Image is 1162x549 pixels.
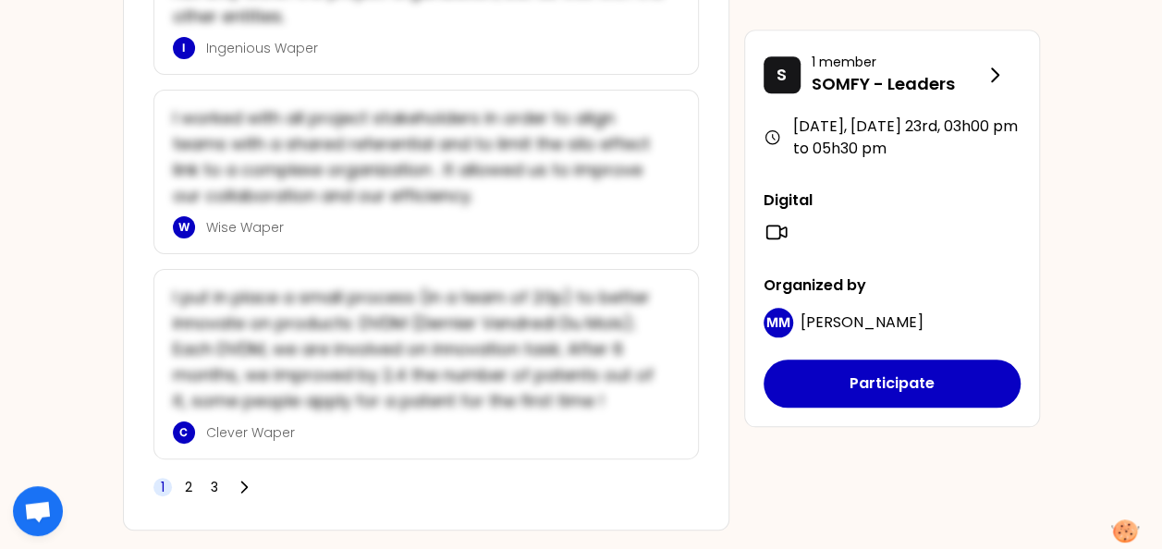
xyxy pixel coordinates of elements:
p: Wise Waper [206,218,668,237]
span: [PERSON_NAME] [801,311,923,333]
p: Ingenious Waper [206,39,668,57]
span: 2 [185,478,192,496]
p: I worked with all project stakeholders in order to align teams with a shared referential and to l... [173,105,668,209]
div: [DATE], [DATE] 23rd , 03h00 pm to 05h30 pm [764,116,1021,160]
p: Clever Waper [206,423,668,442]
p: W [178,220,190,235]
p: MM [766,313,790,332]
p: SOMFY - Leaders [812,71,984,97]
p: I [182,41,185,55]
p: S [777,62,787,88]
div: Ouvrir le chat [13,486,63,536]
p: 1 member [812,53,984,71]
p: Organized by [764,274,1021,297]
span: 3 [211,478,218,496]
p: C [179,425,188,440]
span: 1 [161,478,165,496]
p: I put in place a small process (in a team of 20p) to better innovate on products: DVDM (Dernier V... [173,285,668,414]
button: Participate [764,360,1021,408]
p: Digital [764,189,1021,212]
